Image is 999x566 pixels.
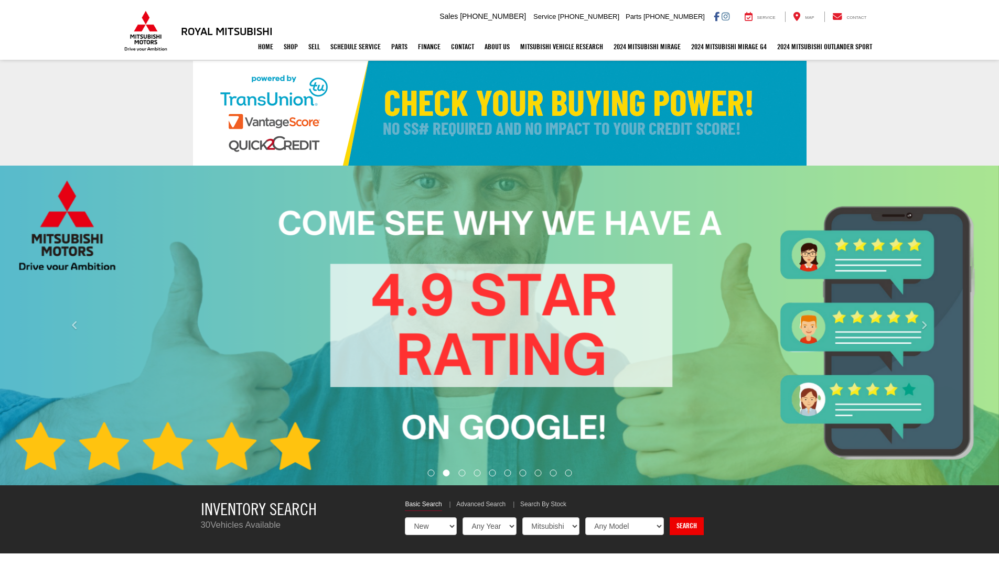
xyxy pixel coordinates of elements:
[785,12,822,22] a: Map
[201,520,211,530] span: 30
[405,517,457,535] select: Choose Vehicle Condition from the dropdown
[413,34,446,60] a: Finance
[181,25,273,37] h3: Royal Mitsubishi
[849,187,999,464] button: Click to view next picture.
[824,12,875,22] a: Contact
[670,517,704,535] a: Search
[474,470,481,476] li: Go to slide number 4.
[772,34,877,60] a: 2024 Mitsubishi Outlander SPORT
[439,12,458,20] span: Sales
[626,13,641,20] span: Parts
[722,12,729,20] a: Instagram: Click to visit our Instagram page
[325,34,386,60] a: Schedule Service: Opens in a new tab
[201,519,390,531] p: Vehicles Available
[714,12,719,20] a: Facebook: Click to visit our Facebook page
[405,500,442,511] a: Basic Search
[534,470,541,476] li: Go to slide number 8.
[278,34,303,60] a: Shop
[686,34,772,60] a: 2024 Mitsubishi Mirage G4
[643,13,705,20] span: [PHONE_NUMBER]
[479,34,515,60] a: About Us
[805,15,814,20] span: Map
[443,470,450,476] li: Go to slide number 2.
[459,470,466,476] li: Go to slide number 3.
[460,12,526,20] span: [PHONE_NUMBER]
[737,12,783,22] a: Service
[585,517,664,535] select: Choose Model from the dropdown
[533,13,556,20] span: Service
[608,34,686,60] a: 2024 Mitsubishi Mirage
[846,15,866,20] span: Contact
[504,470,511,476] li: Go to slide number 6.
[122,10,169,51] img: Mitsubishi
[303,34,325,60] a: Sell
[193,61,807,166] img: Check Your Buying Power
[386,34,413,60] a: Parts: Opens in a new tab
[558,13,619,20] span: [PHONE_NUMBER]
[253,34,278,60] a: Home
[565,470,572,476] li: Go to slide number 10.
[489,470,496,476] li: Go to slide number 5.
[463,517,517,535] select: Choose Year from the dropdown
[550,470,556,476] li: Go to slide number 9.
[427,470,434,476] li: Go to slide number 1.
[446,34,479,60] a: Contact
[519,470,526,476] li: Go to slide number 7.
[515,34,608,60] a: Mitsubishi Vehicle Research
[456,500,506,510] a: Advanced Search
[201,500,390,518] h3: Inventory Search
[757,15,776,20] span: Service
[520,500,566,510] a: Search By Stock
[522,517,579,535] select: Choose Make from the dropdown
